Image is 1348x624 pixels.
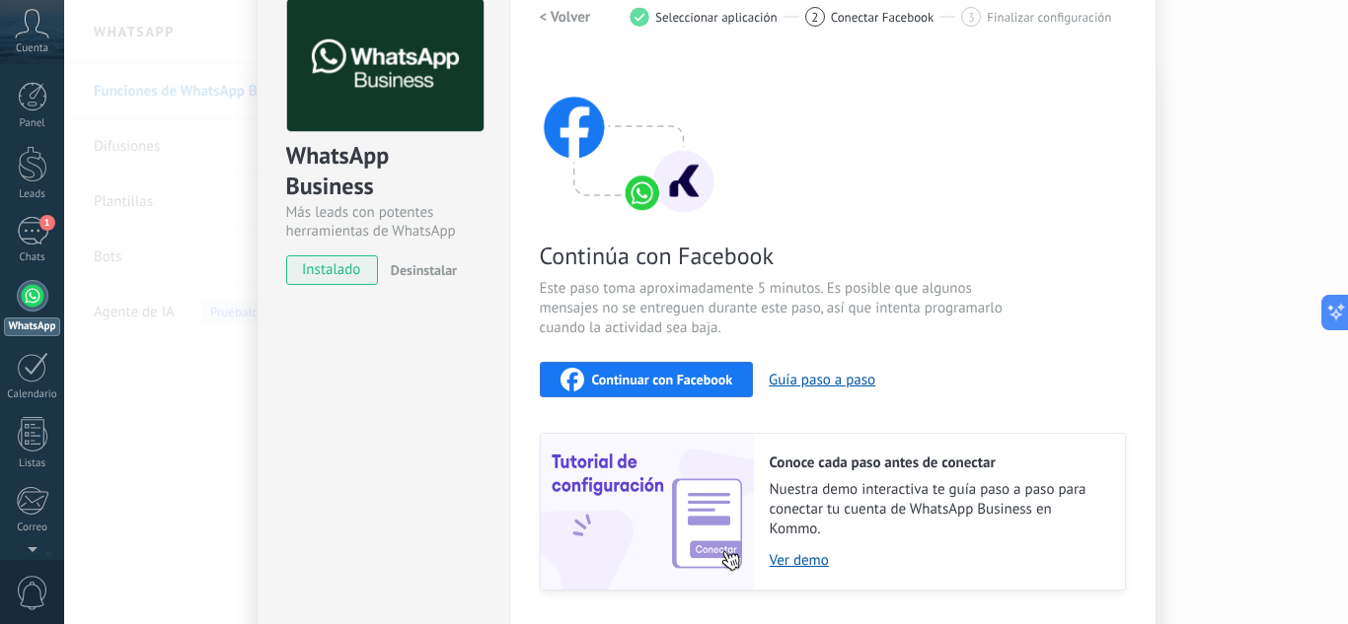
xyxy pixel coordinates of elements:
span: Cuenta [16,42,48,55]
button: Desinstalar [383,255,457,285]
div: Más leads con potentes herramientas de WhatsApp [286,203,481,241]
div: Correo [4,521,61,534]
div: WhatsApp [4,317,60,336]
span: Conectar Facebook [831,10,935,25]
h2: < Volver [540,8,591,27]
div: Calendario [4,388,61,401]
span: Seleccionar aplicación [655,10,778,25]
span: Continuar con Facebook [592,373,733,386]
span: 3 [968,9,975,26]
span: 1 [39,215,55,231]
span: Continúa con Facebook [540,241,1010,271]
h2: Conoce cada paso antes de conectar [770,453,1105,472]
img: connect with facebook [540,58,717,216]
span: Nuestra demo interactiva te guía paso a paso para conectar tu cuenta de WhatsApp Business en Kommo. [770,480,1105,539]
span: Desinstalar [391,261,457,279]
a: Ver demo [770,551,1105,570]
span: instalado [287,255,377,285]
span: 2 [811,9,818,26]
div: Leads [4,188,61,201]
button: Continuar con Facebook [540,362,754,397]
span: Este paso toma aproximadamente 5 minutos. Es posible que algunos mensajes no se entreguen durante... [540,279,1010,338]
div: Panel [4,117,61,130]
div: Chats [4,251,61,264]
button: Guía paso a paso [769,371,875,389]
div: Listas [4,457,61,470]
div: WhatsApp Business [286,140,481,203]
span: Finalizar configuración [987,10,1111,25]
